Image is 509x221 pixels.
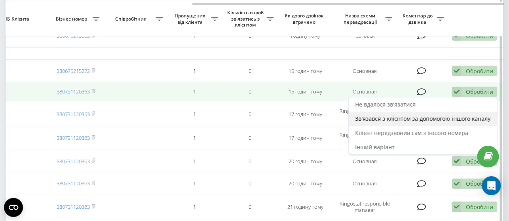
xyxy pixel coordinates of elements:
[337,13,386,25] span: Назва схеми переадресації
[466,180,493,187] div: Обробити
[222,82,278,101] td: 0
[226,10,267,28] span: Кількість спроб зв'язатись з клієнтом
[278,127,333,149] td: 17 годин тому
[167,103,222,125] td: 1
[222,151,278,172] td: 0
[482,176,501,195] div: Open Intercom Messenger
[171,13,211,25] span: Пропущених від клієнта
[57,88,90,95] a: 380731120363
[57,180,90,187] a: 380731120363
[57,203,90,210] a: 380731120363
[333,196,397,218] td: Ringostat responsible manager
[278,61,333,81] td: 15 годин тому
[466,158,493,165] div: Обробити
[108,16,156,22] span: Співробітник
[401,13,437,25] span: Коментар до дзвінка
[167,127,222,149] td: 1
[167,82,222,101] td: 1
[222,127,278,149] td: 0
[466,67,493,75] div: Обробити
[355,129,469,137] span: Клієнт передзвонив сам з іншого номера
[52,16,93,22] span: Бізнес номер
[333,173,397,194] td: Основная
[278,196,333,218] td: 21 годину тому
[355,143,395,151] span: Інший варіант
[284,13,327,25] span: Як довго дзвінок втрачено
[333,82,397,101] td: Основная
[57,67,90,74] a: 380675215272
[355,115,491,122] span: Зв'язався з клієнтом за допомогою іншого каналу
[222,196,278,218] td: 0
[167,196,222,218] td: 1
[57,134,90,141] a: 380731120363
[57,158,90,165] a: 380731120363
[167,173,222,194] td: 1
[466,88,493,95] div: Обробити
[333,127,397,149] td: Ringostat responsible manager
[333,61,397,81] td: Основная
[57,110,90,118] a: 380731120363
[333,151,397,172] td: Основная
[167,151,222,172] td: 1
[4,198,23,217] button: Open CMP widget
[278,82,333,101] td: 15 годин тому
[222,103,278,125] td: 0
[333,103,397,125] td: Ringostat responsible manager
[222,61,278,81] td: 0
[167,61,222,81] td: 1
[278,151,333,172] td: 20 годин тому
[278,173,333,194] td: 20 годин тому
[222,173,278,194] td: 0
[466,203,493,211] div: Обробити
[278,103,333,125] td: 17 годин тому
[355,101,416,108] span: Не вдалося зв'язатися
